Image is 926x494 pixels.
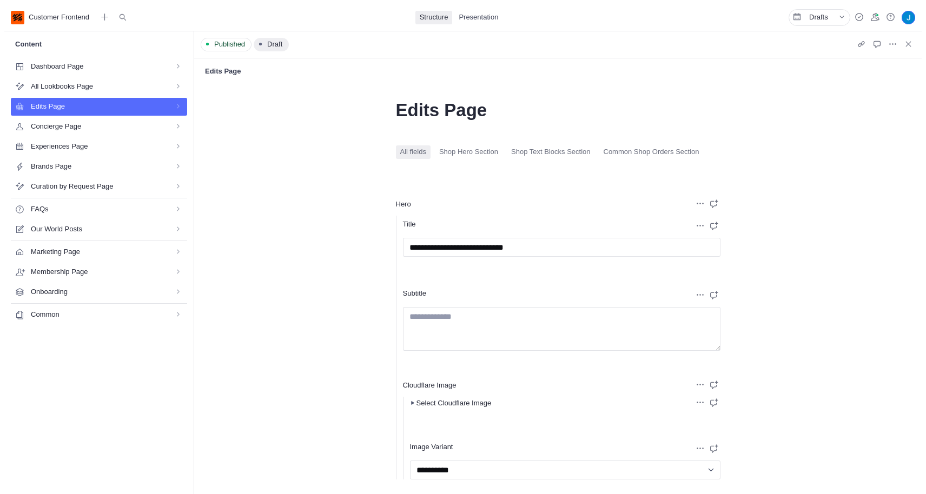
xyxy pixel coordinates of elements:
button: Published [201,38,252,51]
a: Membership Page [11,263,187,281]
button: Help and resources [884,11,897,24]
button: Create new document [98,11,111,24]
span: Cloudflare Image [403,380,457,391]
span: Shop Text Blocks Section [511,147,590,157]
span: Shop Hero Section [439,147,498,157]
button: Field actions [693,289,707,302]
button: Shop Hero Section [435,145,502,159]
a: Marketing Page [11,243,187,261]
button: Comments [870,38,884,51]
span: Draft [267,39,282,50]
span: Common Shop Orders Section [604,147,699,157]
button: Field actions [693,219,707,233]
span: Concierge Page [31,122,161,132]
span: Dashboard Page [31,62,161,72]
a: Common [11,306,187,324]
button: Add comment [707,379,720,392]
span: Edits Page [396,99,720,121]
span: Subtitle [403,289,426,299]
button: Draft [254,38,289,51]
a: Onboarding [11,283,187,301]
span: Curation by Request Page [31,182,161,192]
a: Curation by Request Page [11,178,187,196]
button: Open search [116,11,129,24]
a: Concierge Page [11,118,187,136]
a: All Lookbooks Page [11,78,187,96]
span: Title [403,219,416,230]
button: Common Shop Orders Section [599,145,704,159]
button: Add comment [707,220,720,233]
a: Our World Posts [11,221,187,238]
span: Marketing Page [31,247,161,257]
span: Presentation [459,12,498,23]
span: Drafts [809,12,828,23]
span: Brands Page [31,162,161,172]
button: Field actions [693,396,707,410]
span: Our World Posts [31,224,161,235]
button: Field actions [693,442,707,456]
span: Edits Page [205,66,241,77]
button: Select Cloudflare Image [410,401,492,406]
a: Customer Frontend [11,11,94,24]
a: Brands Page [11,158,187,176]
span: Structure [420,12,448,23]
button: Add comment [707,397,720,410]
span: All Lookbooks Page [31,82,161,92]
a: Presentation [454,11,502,24]
span: Onboarding [31,287,161,297]
div: Jeanne Cullen [902,11,915,24]
span: Common [31,310,161,320]
a: Structure [415,11,453,24]
span: Image Variant [410,442,453,452]
button: Field actions [693,197,707,211]
a: FAQs [11,201,187,218]
a: Edits Page [11,98,187,116]
span: Experiences Page [31,142,161,152]
span: Customer Frontend [29,12,89,23]
span: Edits Page [31,102,161,112]
span: Hero [396,199,411,210]
a: Dashboard Page [11,58,187,76]
button: Add comment [707,198,720,211]
a: Experiences Page [11,138,187,156]
button: Add comment [707,289,720,303]
span: Published [214,39,245,50]
button: Global presence [868,11,882,24]
span: Content [15,39,42,50]
button: Copy Document URL [855,38,868,51]
span: FAQs [31,204,161,215]
button: All fields [396,145,431,159]
span: All fields [400,147,426,157]
ul: Content [11,58,187,326]
button: Shop Text Blocks Section [507,145,594,159]
button: Field actions [693,378,707,392]
button: Add comment [707,443,720,456]
span: Membership Page [31,267,161,277]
